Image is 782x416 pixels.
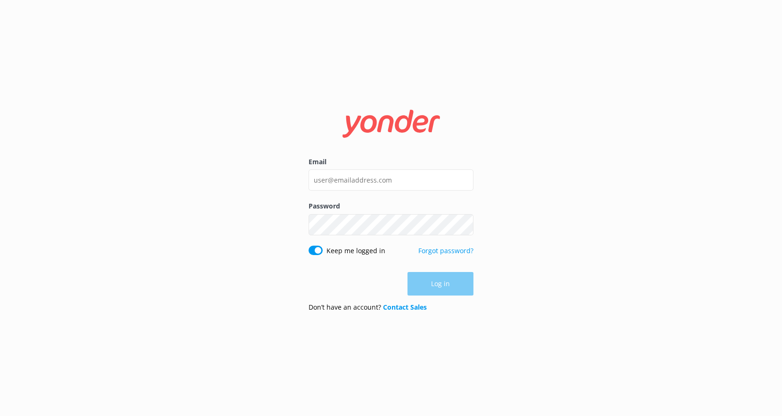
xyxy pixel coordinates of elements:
p: Don’t have an account? [309,302,427,312]
button: Show password [455,215,473,234]
a: Contact Sales [383,303,427,312]
label: Email [309,157,473,167]
label: Keep me logged in [326,246,385,256]
a: Forgot password? [418,246,473,255]
label: Password [309,201,473,211]
input: user@emailaddress.com [309,169,473,191]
